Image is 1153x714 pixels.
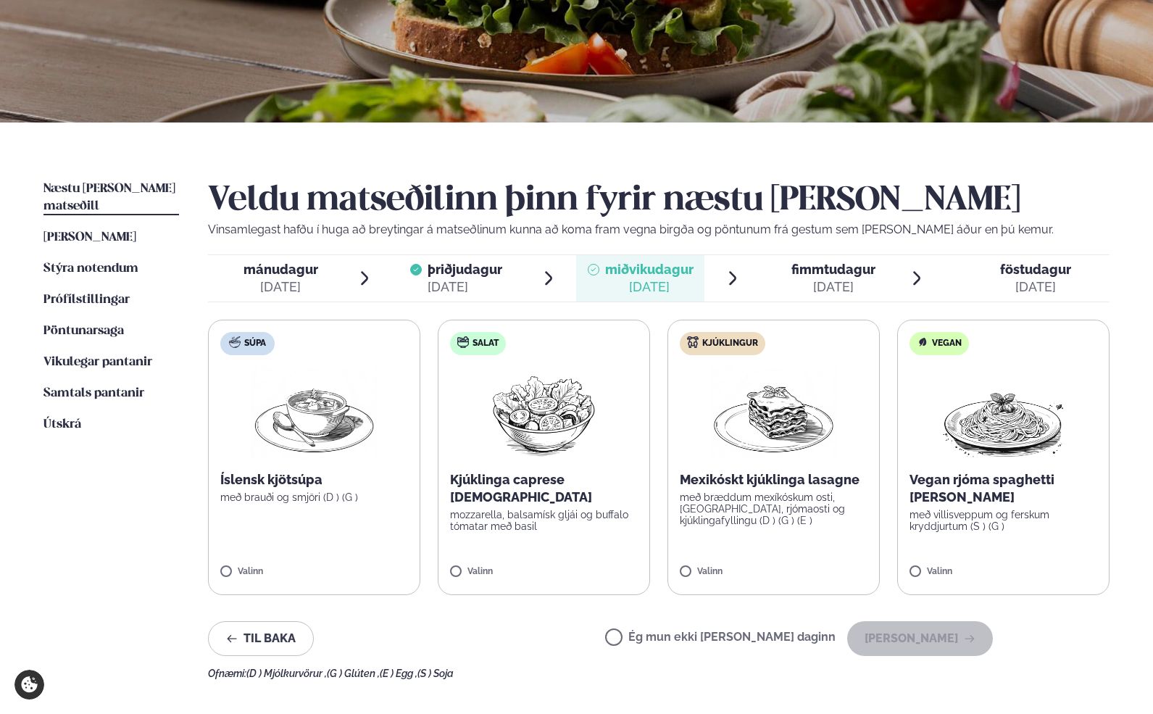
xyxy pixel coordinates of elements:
a: Prófílstillingar [43,291,130,309]
span: Stýra notendum [43,262,138,275]
img: Spagetti.png [940,367,1067,460]
a: Stýra notendum [43,260,138,278]
div: [DATE] [1000,278,1071,296]
span: Vikulegar pantanir [43,356,152,368]
img: chicken.svg [687,336,699,348]
div: Ofnæmi: [208,668,1110,679]
a: Útskrá [43,416,81,433]
p: með brauði og smjöri (D ) (G ) [220,491,408,503]
a: Næstu [PERSON_NAME] matseðill [43,180,179,215]
span: (S ) Soja [417,668,454,679]
a: Pöntunarsaga [43,323,124,340]
span: miðvikudagur [605,262,694,277]
span: Samtals pantanir [43,387,144,399]
p: Vinsamlegast hafðu í huga að breytingar á matseðlinum kunna að koma fram vegna birgða og pöntunum... [208,221,1110,238]
span: Salat [473,338,499,349]
span: Næstu [PERSON_NAME] matseðill [43,183,175,212]
span: (G ) Glúten , [327,668,380,679]
span: fimmtudagur [791,262,875,277]
span: [PERSON_NAME] [43,231,136,244]
div: [DATE] [791,278,875,296]
span: föstudagur [1000,262,1071,277]
img: Soup.png [251,367,378,460]
div: [DATE] [243,278,318,296]
span: Pöntunarsaga [43,325,124,337]
h2: Veldu matseðilinn þinn fyrir næstu [PERSON_NAME] [208,180,1110,221]
a: [PERSON_NAME] [43,229,136,246]
p: Mexikóskt kjúklinga lasagne [680,471,867,489]
span: Útskrá [43,418,81,431]
span: (D ) Mjólkurvörur , [246,668,327,679]
p: með bræddum mexíkóskum osti, [GEOGRAPHIC_DATA], rjómaosti og kjúklingafyllingu (D ) (G ) (E ) [680,491,867,526]
span: þriðjudagur [428,262,502,277]
button: [PERSON_NAME] [847,621,993,656]
span: mánudagur [243,262,318,277]
span: Vegan [932,338,962,349]
a: Cookie settings [14,670,44,700]
a: Vikulegar pantanir [43,354,152,371]
div: [DATE] [605,278,694,296]
img: Salad.png [480,367,608,460]
p: Vegan rjóma spaghetti [PERSON_NAME] [910,471,1097,506]
span: Kjúklingur [702,338,758,349]
span: Prófílstillingar [43,294,130,306]
img: salad.svg [457,336,469,348]
p: með villisveppum og ferskum kryddjurtum (S ) (G ) [910,509,1097,532]
div: [DATE] [428,278,502,296]
span: Súpa [244,338,266,349]
p: mozzarella, balsamísk gljái og buffalo tómatar með basil [450,509,638,532]
img: Vegan.svg [917,336,928,348]
img: Lasagna.png [710,367,838,460]
a: Samtals pantanir [43,385,144,402]
span: (E ) Egg , [380,668,417,679]
img: soup.svg [229,336,241,348]
p: Íslensk kjötsúpa [220,471,408,489]
button: Til baka [208,621,314,656]
p: Kjúklinga caprese [DEMOGRAPHIC_DATA] [450,471,638,506]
